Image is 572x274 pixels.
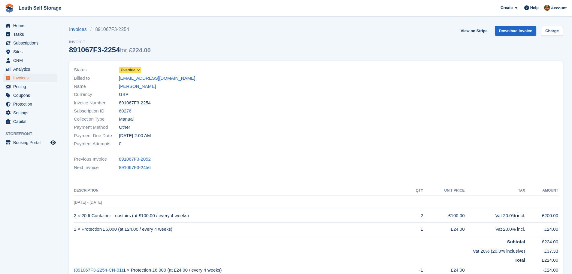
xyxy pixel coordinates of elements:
[69,26,90,33] a: Invoices
[458,26,490,36] a: View on Stripe
[13,74,49,82] span: Invoices
[13,82,49,91] span: Pricing
[74,140,119,147] span: Payment Attempts
[525,223,558,236] td: £24.00
[465,212,525,219] div: Vat 20.0% incl.
[74,164,119,171] span: Next Invoice
[525,236,558,245] td: £224.00
[13,56,49,65] span: CRM
[74,124,119,131] span: Payment Method
[120,47,127,54] span: for
[3,21,57,30] a: menu
[13,39,49,47] span: Subscriptions
[507,239,525,244] strong: Subtotal
[13,109,49,117] span: Settings
[13,48,49,56] span: Sites
[74,267,123,272] a: (891067F3-2254-CN-01)
[74,245,525,255] td: Vat 20% (20.0% inclusive)
[74,132,119,139] span: Payment Due Date
[119,100,151,106] span: 891067F3-2254
[74,66,119,73] span: Status
[530,5,539,11] span: Help
[16,3,64,13] a: Louth Self Storage
[119,140,121,147] span: 0
[495,26,537,36] a: Download Invoice
[525,186,558,195] th: Amount
[119,156,151,163] a: 891067F3-2052
[3,65,57,73] a: menu
[3,91,57,100] a: menu
[69,39,151,45] span: Invoice
[3,117,57,126] a: menu
[13,117,49,126] span: Capital
[119,124,130,131] span: Other
[5,131,60,137] span: Storefront
[541,26,563,36] a: Charge
[119,66,141,73] a: Overdue
[74,223,408,236] td: 1 × Protection £6,000 (at £24.00 / every 4 weeks)
[5,4,14,13] img: stora-icon-8386f47178a22dfd0bd8f6a31ec36ba5ce8667c1dd55bd0f319d3a0aa187defe.svg
[551,5,567,11] span: Account
[525,254,558,264] td: £224.00
[13,65,49,73] span: Analytics
[3,82,57,91] a: menu
[423,209,465,223] td: £100.00
[74,186,408,195] th: Description
[3,109,57,117] a: menu
[13,100,49,108] span: Protection
[3,30,57,38] a: menu
[129,47,151,54] span: £224.00
[119,83,156,90] a: [PERSON_NAME]
[74,75,119,82] span: Billed to
[408,186,423,195] th: QTY
[119,108,132,115] a: 60276
[13,91,49,100] span: Coupons
[69,26,151,33] nav: breadcrumbs
[525,209,558,223] td: £200.00
[74,200,102,205] span: [DATE] - [DATE]
[13,21,49,30] span: Home
[13,138,49,147] span: Booking Portal
[119,91,129,98] span: GBP
[74,91,119,98] span: Currency
[525,245,558,255] td: £37.33
[465,186,525,195] th: Tax
[3,56,57,65] a: menu
[119,116,134,123] span: Manual
[74,209,408,223] td: 2 × 20 ft Container - upstairs (at £100.00 / every 4 weeks)
[3,74,57,82] a: menu
[408,209,423,223] td: 2
[121,67,135,73] span: Overdue
[3,48,57,56] a: menu
[74,108,119,115] span: Subscription ID
[119,75,195,82] a: [EMAIL_ADDRESS][DOMAIN_NAME]
[501,5,513,11] span: Create
[69,46,151,54] div: 891067F3-2254
[74,116,119,123] span: Collection Type
[423,223,465,236] td: £24.00
[3,39,57,47] a: menu
[74,83,119,90] span: Name
[74,100,119,106] span: Invoice Number
[408,223,423,236] td: 1
[3,100,57,108] a: menu
[119,132,151,139] time: 2025-05-28 01:00:00 UTC
[515,257,525,263] strong: Total
[50,139,57,146] a: Preview store
[465,226,525,233] div: Vat 20.0% incl.
[3,138,57,147] a: menu
[13,30,49,38] span: Tasks
[119,164,151,171] a: 891067F3-2456
[544,5,550,11] img: Andy Smith
[74,156,119,163] span: Previous Invoice
[423,186,465,195] th: Unit Price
